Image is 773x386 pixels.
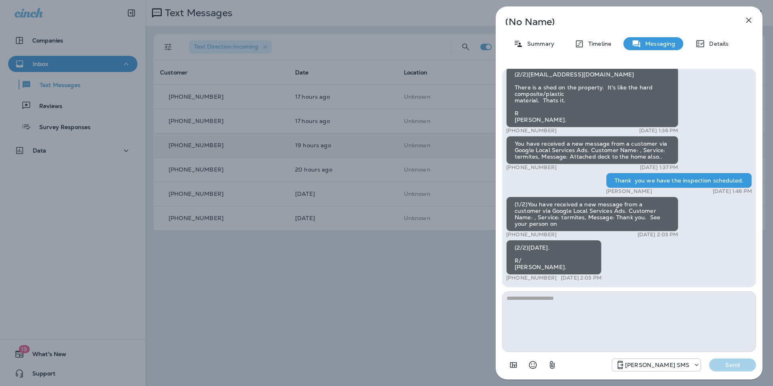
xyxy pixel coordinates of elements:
[506,231,557,238] p: [PHONE_NUMBER]
[506,127,557,134] p: [PHONE_NUMBER]
[625,362,689,368] p: [PERSON_NAME] SMS
[505,19,726,25] p: (No Name)
[506,275,557,281] p: [PHONE_NUMBER]
[506,240,602,275] div: (2/2)[DATE]. R/ [PERSON_NAME].
[506,136,678,164] div: You have received a new message from a customer via Google Local Services Ads. Customer Name: , S...
[506,164,557,171] p: [PHONE_NUMBER]
[638,231,678,238] p: [DATE] 2:03 PM
[506,197,678,231] div: (1/2)You have received a new message from a customer via Google Local Services Ads. Customer Name...
[561,275,602,281] p: [DATE] 2:03 PM
[713,188,752,195] p: [DATE] 1:46 PM
[641,40,675,47] p: Messaging
[584,40,611,47] p: Timeline
[505,357,522,373] button: Add in a premade template
[525,357,541,373] button: Select an emoji
[705,40,729,47] p: Details
[639,127,678,134] p: [DATE] 1:36 PM
[523,40,554,47] p: Summary
[606,188,652,195] p: [PERSON_NAME]
[606,173,752,188] div: Thank you we have the inspection scheduled.
[506,67,678,127] div: (2/2)[EMAIL_ADDRESS][DOMAIN_NAME] There is a shed on the property. It's like the hard composite/p...
[612,360,701,370] div: +1 (757) 760-3335
[640,164,678,171] p: [DATE] 1:37 PM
